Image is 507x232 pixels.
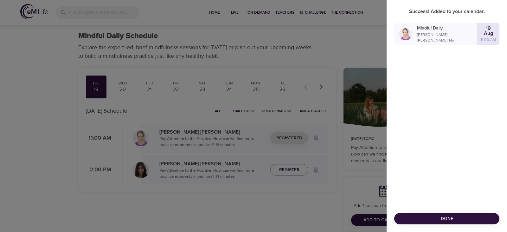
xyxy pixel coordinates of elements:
[394,213,499,225] button: Done
[394,8,499,15] p: Success! Added to your calendar.
[481,37,496,43] p: 11:00 AM
[417,25,477,32] p: Mindful Daily
[399,215,494,223] span: Done
[417,32,477,43] p: [PERSON_NAME] [PERSON_NAME] · 14 m
[486,26,491,31] p: 19
[399,28,412,40] img: kellyb.jpg
[484,31,493,36] p: Aug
